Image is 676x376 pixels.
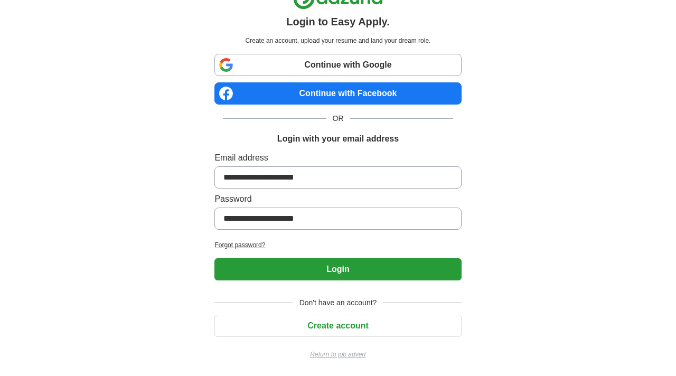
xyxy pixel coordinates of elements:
button: Login [214,258,461,280]
a: Forgot password? [214,240,461,250]
h1: Login to Easy Apply. [286,14,390,30]
span: OR [326,113,350,124]
a: Return to job advert [214,350,461,359]
a: Continue with Google [214,54,461,76]
span: Don't have an account? [293,297,383,308]
a: Create account [214,321,461,330]
a: Continue with Facebook [214,82,461,105]
button: Create account [214,315,461,337]
p: Create an account, upload your resume and land your dream role. [217,36,459,45]
label: Email address [214,152,461,164]
label: Password [214,193,461,205]
h1: Login with your email address [277,133,399,145]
